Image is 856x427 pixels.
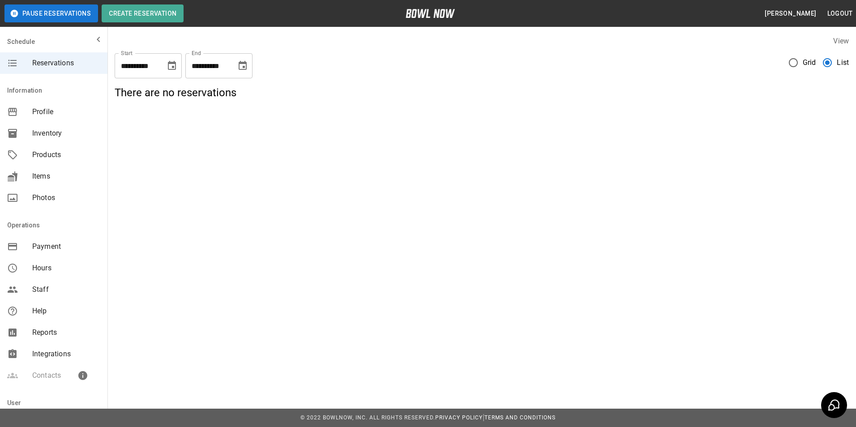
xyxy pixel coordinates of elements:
[837,57,849,68] span: List
[32,306,100,316] span: Help
[234,57,252,75] button: Choose date, selected date is Oct 6, 2025
[32,192,100,203] span: Photos
[102,4,184,22] button: Create Reservation
[32,107,100,117] span: Profile
[32,241,100,252] span: Payment
[761,5,820,22] button: [PERSON_NAME]
[163,57,181,75] button: Choose date, selected date is Sep 6, 2025
[300,414,435,421] span: © 2022 BowlNow, Inc. All Rights Reserved.
[32,284,100,295] span: Staff
[115,85,849,100] h5: There are no reservations
[824,5,856,22] button: Logout
[32,263,100,273] span: Hours
[406,9,455,18] img: logo
[435,414,483,421] a: Privacy Policy
[32,171,100,182] span: Items
[32,327,100,338] span: Reports
[4,4,98,22] button: Pause Reservations
[833,37,849,45] label: View
[32,149,100,160] span: Products
[32,349,100,359] span: Integrations
[803,57,816,68] span: Grid
[484,414,556,421] a: Terms and Conditions
[32,58,100,68] span: Reservations
[32,128,100,139] span: Inventory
